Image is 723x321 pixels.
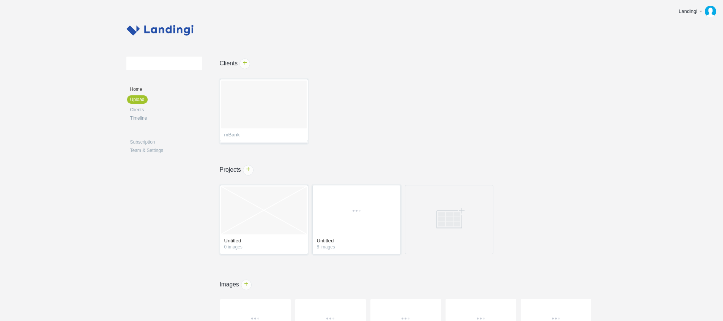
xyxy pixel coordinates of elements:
[705,6,716,17] img: 3f630892c568204773eadf6b2c534070
[317,238,396,245] a: Untitled
[243,165,254,176] a: +
[221,187,307,234] a: empty
[241,280,252,290] a: +
[130,116,202,120] a: Timeline
[241,280,251,290] span: +
[130,87,202,92] a: Home
[317,245,396,250] em: 8 images
[224,245,304,250] em: 0 images
[673,4,719,19] a: Landingi
[202,281,608,288] h1: Images
[202,167,608,173] h1: Projects
[220,79,308,144] a: mBank
[202,60,608,66] h1: Clients
[405,185,493,254] a: Drag an image here or click to create a new project
[679,8,698,15] div: Landingi
[130,140,202,144] a: Subscription
[127,95,148,104] a: Upload
[239,59,250,69] a: +
[130,148,202,153] a: Team & Settings
[224,132,304,140] span: mBank
[126,25,194,36] img: landingi-logo_20200813074244.png
[224,238,304,245] a: Untitled
[130,108,202,112] a: Clients
[240,59,250,69] span: +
